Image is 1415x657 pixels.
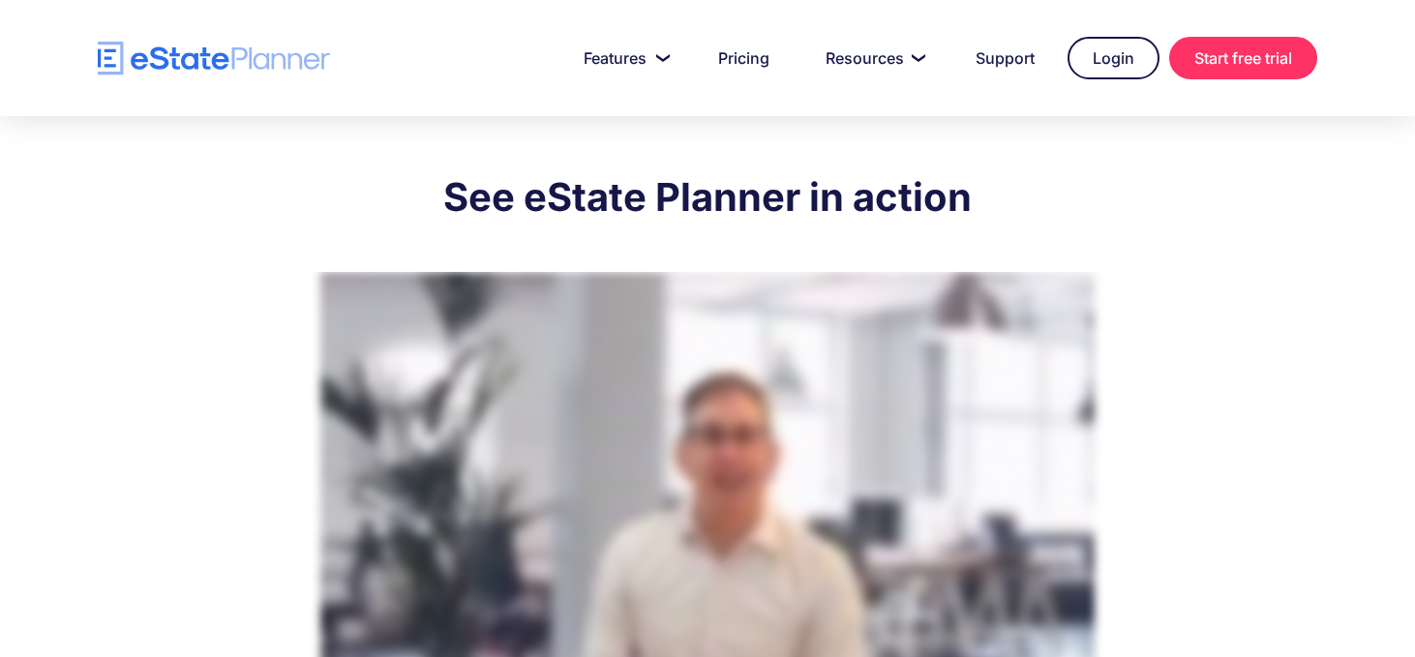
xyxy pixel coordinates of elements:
[1169,37,1317,79] a: Start free trial
[560,39,685,77] a: Features
[952,39,1058,77] a: Support
[802,39,943,77] a: Resources
[98,42,330,75] a: home
[1068,37,1159,79] a: Login
[695,39,793,77] a: Pricing
[253,173,1162,222] h2: See eState Planner in action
